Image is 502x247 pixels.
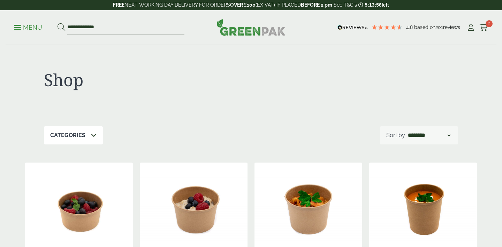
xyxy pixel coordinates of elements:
h1: Shop [44,70,251,90]
span: 0 [486,20,493,27]
a: 0 [479,22,488,33]
span: 4.8 [406,24,414,30]
p: Sort by [386,131,405,140]
p: Menu [14,23,42,32]
i: Cart [479,24,488,31]
i: My Account [466,24,475,31]
strong: OVER £100 [230,2,256,8]
p: Categories [50,131,85,140]
a: See T&C's [334,2,357,8]
img: REVIEWS.io [337,25,368,30]
strong: FREE [113,2,124,8]
span: left [382,2,389,8]
div: 4.79 Stars [371,24,403,30]
span: 5:13:56 [365,2,381,8]
span: 201 [435,24,443,30]
img: GreenPak Supplies [216,19,286,36]
a: Menu [14,23,42,30]
select: Shop order [406,131,452,140]
strong: BEFORE 2 pm [301,2,332,8]
span: reviews [443,24,460,30]
span: Based on [414,24,435,30]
